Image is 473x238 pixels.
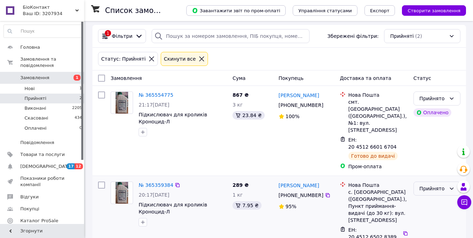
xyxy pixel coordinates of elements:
span: 434 [75,115,82,121]
span: Доставка та оплата [340,75,391,81]
a: № 365359384 [139,182,173,188]
span: 3 кг [232,102,243,108]
span: 95% [286,204,297,209]
span: 21:17[DATE] [139,102,169,108]
span: 100% [286,114,300,119]
img: Фото товару [116,92,128,114]
div: 7.95 ₴ [232,201,261,210]
div: Cкинути все [162,55,197,63]
a: Створити замовлення [395,7,466,13]
span: Фільтри [112,33,132,40]
img: Фото товару [116,182,128,204]
span: (2) [415,33,422,39]
span: Управління статусами [298,8,352,13]
div: Статус: Прийняті [100,55,147,63]
span: Прийняті [25,95,46,102]
span: 867 ₴ [232,92,249,98]
button: Чат з покупцем [457,195,471,209]
span: Замовлення та повідомлення [20,56,84,69]
span: Каталог ProSale [20,218,58,224]
div: Прийнято [419,95,446,102]
span: 17 [67,163,75,169]
span: Cума [232,75,245,81]
span: Збережені фільтри: [327,33,378,40]
span: Показники роботи компанії [20,175,65,188]
div: с. [GEOGRAPHIC_DATA] ([GEOGRAPHIC_DATA].), Пункт приймання-видачі (до 30 кг): вул. [STREET_ADDRESS] [348,189,408,224]
button: Завантажити звіт по пром-оплаті [186,5,286,16]
div: Готово до видачі [348,152,398,160]
div: Ваш ID: 3207934 [23,11,84,17]
div: Пром-оплата [348,163,408,170]
input: Пошук за номером замовлення, ПІБ покупця, номером телефону, Email, номером накладної [152,29,309,43]
span: 2 [79,95,82,102]
div: Оплачено [413,108,451,117]
span: 2205 [72,105,82,111]
span: 289 ₴ [232,182,249,188]
span: Прийняті [390,33,413,40]
a: № 365554775 [139,92,173,98]
span: ЕН: 20 4512 6601 6704 [348,137,397,150]
div: [PHONE_NUMBER] [277,100,325,110]
span: Експорт [370,8,390,13]
span: Головна [20,44,40,50]
span: Завантажити звіт по пром-оплаті [192,7,280,14]
span: Замовлення [20,75,49,81]
div: Нова Пошта [348,91,408,98]
span: Статус [413,75,431,81]
button: Створити замовлення [402,5,466,16]
div: смт. [GEOGRAPHIC_DATA] ([GEOGRAPHIC_DATA].), №1: вул. [STREET_ADDRESS] [348,98,408,134]
span: БіоКонтакт [23,4,75,11]
span: Створити замовлення [408,8,460,13]
button: Експорт [364,5,395,16]
span: 20:17[DATE] [139,192,169,198]
div: [PHONE_NUMBER] [277,190,325,200]
a: Фото товару [111,182,133,204]
button: Управління статусами [293,5,357,16]
span: 1 [79,86,82,92]
span: 0 [79,125,82,131]
a: Фото товару [111,91,133,114]
h1: Список замовлень [105,6,176,15]
span: Скасовані [25,115,48,121]
span: Замовлення [111,75,142,81]
a: Підкислювач для кроликів Кроноцид-Л [139,202,207,215]
span: Оплачені [25,125,47,131]
div: Прийнято [419,185,446,192]
span: Повідомлення [20,140,54,146]
span: 1 кг [232,192,243,198]
span: 12 [75,163,83,169]
span: Нові [25,86,35,92]
span: Покупець [279,75,304,81]
span: [DEMOGRAPHIC_DATA] [20,163,72,170]
div: 23.84 ₴ [232,111,264,120]
div: Нова Пошта [348,182,408,189]
a: [PERSON_NAME] [279,92,319,99]
span: Виконані [25,105,46,111]
span: 1 [74,75,81,81]
input: Пошук [4,25,82,38]
a: Підкислювач для кроликів Кроноцид-Л [139,112,207,124]
span: Відгуки [20,194,39,200]
span: Товари та послуги [20,151,65,158]
a: [PERSON_NAME] [279,182,319,189]
span: Покупці [20,206,39,212]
